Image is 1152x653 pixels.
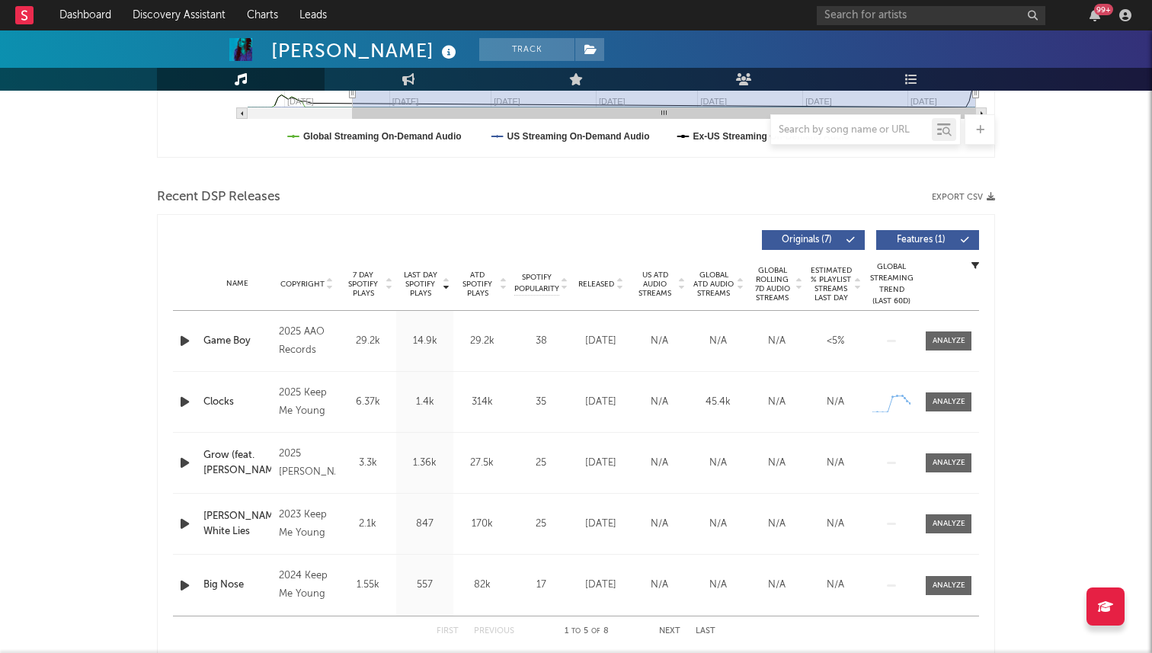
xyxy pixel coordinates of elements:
[279,384,335,421] div: 2025 Keep Me Young
[203,448,271,478] a: Grow (feat. [PERSON_NAME])
[343,578,392,593] div: 1.55k
[810,517,861,532] div: N/A
[457,517,507,532] div: 170k
[457,395,507,410] div: 314k
[575,578,626,593] div: [DATE]
[343,334,392,349] div: 29.2k
[575,456,626,471] div: [DATE]
[457,334,507,349] div: 29.2k
[400,578,450,593] div: 557
[203,578,271,593] a: Big Nose
[1090,9,1100,21] button: 99+
[400,395,450,410] div: 1.4k
[810,334,861,349] div: <5%
[810,266,852,302] span: Estimated % Playlist Streams Last Day
[886,235,956,245] span: Features ( 1 )
[634,334,685,349] div: N/A
[693,334,744,349] div: N/A
[578,280,614,289] span: Released
[810,578,861,593] div: N/A
[279,323,335,360] div: 2025 AAO Records
[400,270,440,298] span: Last Day Spotify Plays
[751,334,802,349] div: N/A
[343,517,392,532] div: 2.1k
[693,270,734,298] span: Global ATD Audio Streams
[400,456,450,471] div: 1.36k
[279,567,335,603] div: 2024 Keep Me Young
[751,395,802,410] div: N/A
[457,578,507,593] div: 82k
[693,456,744,471] div: N/A
[634,578,685,593] div: N/A
[474,627,514,635] button: Previous
[810,395,861,410] div: N/A
[203,509,271,539] a: [PERSON_NAME] White Lies
[279,445,335,482] div: 2025 [PERSON_NAME]
[280,280,325,289] span: Copyright
[659,627,680,635] button: Next
[437,627,459,635] button: First
[751,456,802,471] div: N/A
[771,124,932,136] input: Search by song name or URL
[751,517,802,532] div: N/A
[634,517,685,532] div: N/A
[479,38,574,61] button: Track
[271,38,460,63] div: [PERSON_NAME]
[696,627,715,635] button: Last
[203,278,271,290] div: Name
[1094,4,1113,15] div: 99 +
[634,395,685,410] div: N/A
[571,628,581,635] span: to
[514,395,568,410] div: 35
[751,578,802,593] div: N/A
[762,230,865,250] button: Originals(7)
[279,506,335,543] div: 2023 Keep Me Young
[157,188,280,206] span: Recent DSP Releases
[634,270,676,298] span: US ATD Audio Streams
[514,517,568,532] div: 25
[810,456,861,471] div: N/A
[457,270,498,298] span: ATD Spotify Plays
[514,272,559,295] span: Spotify Popularity
[693,578,744,593] div: N/A
[575,517,626,532] div: [DATE]
[575,395,626,410] div: [DATE]
[343,395,392,410] div: 6.37k
[869,261,914,307] div: Global Streaming Trend (Last 60D)
[343,270,383,298] span: 7 Day Spotify Plays
[876,230,979,250] button: Features(1)
[817,6,1045,25] input: Search for artists
[514,456,568,471] div: 25
[693,395,744,410] div: 45.4k
[693,517,744,532] div: N/A
[400,517,450,532] div: 847
[545,623,629,641] div: 1 5 8
[591,628,600,635] span: of
[634,456,685,471] div: N/A
[751,266,793,302] span: Global Rolling 7D Audio Streams
[457,456,507,471] div: 27.5k
[514,334,568,349] div: 38
[772,235,842,245] span: Originals ( 7 )
[400,334,450,349] div: 14.9k
[514,578,568,593] div: 17
[203,395,271,410] a: Clocks
[932,193,995,202] button: Export CSV
[343,456,392,471] div: 3.3k
[575,334,626,349] div: [DATE]
[203,334,271,349] a: Game Boy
